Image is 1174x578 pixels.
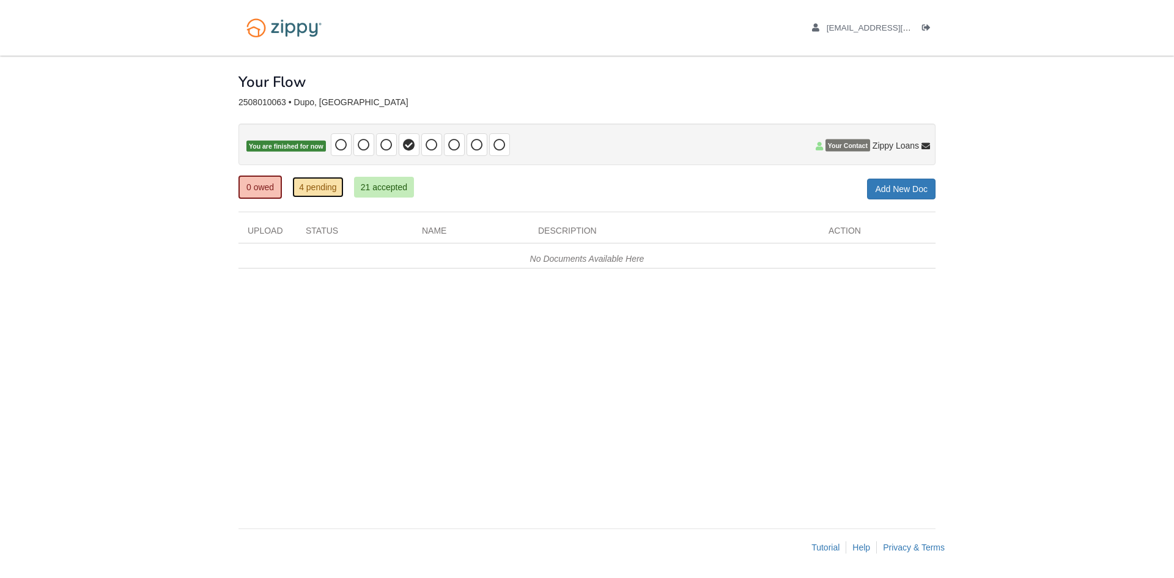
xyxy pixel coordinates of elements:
div: Action [819,224,936,243]
h1: Your Flow [238,74,306,90]
div: Upload [238,224,297,243]
div: Status [297,224,413,243]
a: Privacy & Terms [883,543,945,552]
a: 0 owed [238,176,282,199]
div: Name [413,224,529,243]
a: 21 accepted [354,177,414,198]
span: benjaminwuelling@gmail.com [827,23,967,32]
span: Your Contact [825,139,870,152]
a: edit profile [812,23,967,35]
span: You are finished for now [246,141,326,152]
a: Add New Doc [867,179,936,199]
em: No Documents Available Here [530,254,644,264]
a: Tutorial [811,543,840,552]
a: 4 pending [292,177,344,198]
a: Help [852,543,870,552]
div: Description [529,224,819,243]
span: Zippy Loans [873,139,919,152]
a: Log out [922,23,936,35]
img: Logo [238,12,330,43]
div: 2508010063 • Dupo, [GEOGRAPHIC_DATA] [238,97,936,108]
